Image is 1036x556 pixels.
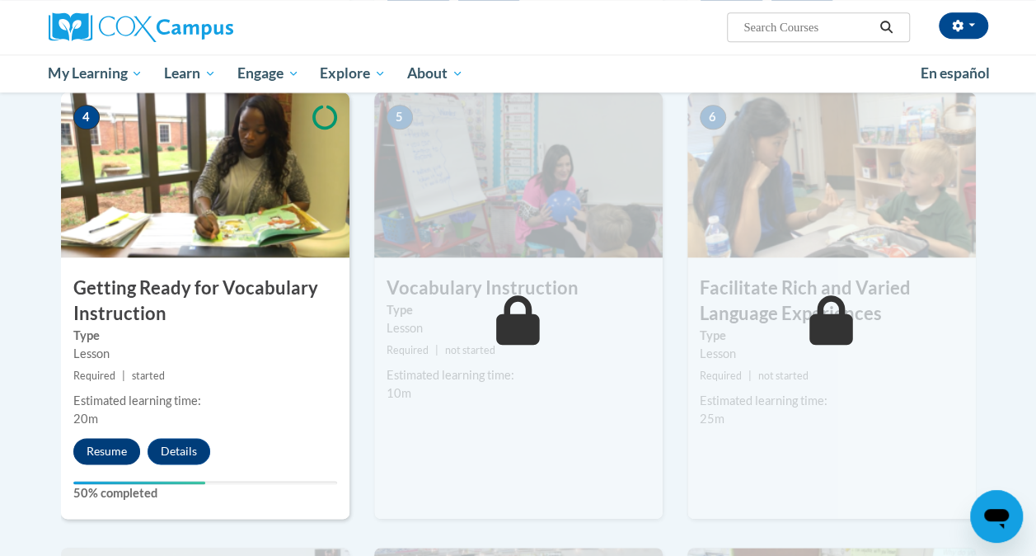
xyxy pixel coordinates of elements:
button: Resume [73,438,140,464]
h3: Facilitate Rich and Varied Language Experiences [687,276,976,327]
img: Course Image [374,92,663,257]
label: Type [387,301,650,319]
a: Learn [153,54,227,92]
label: 50% completed [73,484,337,502]
span: 25m [700,412,724,426]
a: En español [910,56,1001,91]
span: not started [445,344,495,356]
h3: Vocabulary Instruction [374,276,663,301]
span: My Learning [48,64,143,83]
span: not started [758,370,809,382]
img: Cox Campus [49,12,233,42]
div: Lesson [387,319,650,337]
span: Learn [164,64,216,83]
a: My Learning [38,54,154,92]
span: 4 [73,105,100,130]
span: Required [73,370,115,382]
a: Cox Campus [49,12,345,42]
label: Type [700,327,963,345]
button: Search [874,17,898,37]
img: Course Image [687,92,976,257]
img: Course Image [61,92,349,257]
span: Explore [320,64,386,83]
span: En español [921,64,990,82]
span: | [435,344,438,356]
span: Required [387,344,429,356]
a: About [396,54,474,92]
div: Estimated learning time: [73,392,337,410]
span: started [132,370,165,382]
a: Explore [309,54,396,92]
span: 5 [387,105,413,130]
span: | [122,370,125,382]
span: 20m [73,412,98,426]
div: Estimated learning time: [387,366,650,384]
div: Main menu [36,54,1001,92]
input: Search Courses [742,17,874,37]
button: Details [148,438,210,464]
span: 6 [700,105,726,130]
div: Estimated learning time: [700,392,963,410]
span: Engage [237,64,299,83]
div: Lesson [700,345,963,363]
span: Required [700,370,742,382]
iframe: Button to launch messaging window [970,490,1023,543]
div: Your progress [73,481,205,484]
span: | [748,370,752,382]
button: Account Settings [939,12,988,39]
div: Lesson [73,345,337,363]
label: Type [73,327,337,345]
a: Engage [227,54,310,92]
span: 10m [387,386,411,400]
span: About [407,64,463,83]
h3: Getting Ready for Vocabulary Instruction [61,276,349,327]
